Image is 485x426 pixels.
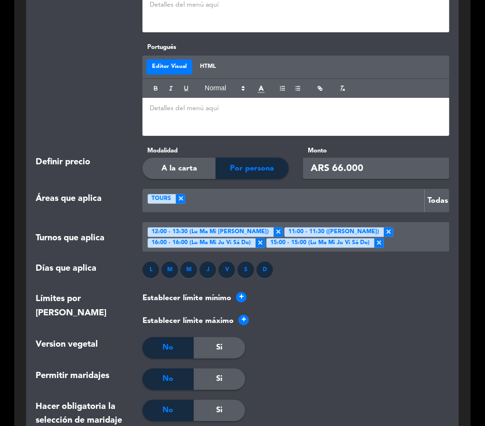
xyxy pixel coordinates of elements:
[163,404,174,417] span: No
[36,369,109,383] span: Permitir maridajes
[424,189,449,212] button: Todas
[36,338,98,351] span: Version vegetal
[219,262,235,278] div: V
[36,292,128,320] span: Límites por [PERSON_NAME]
[36,262,96,275] span: Días que aplica
[143,146,289,156] div: Modalidad
[238,315,249,325] span: +
[230,162,275,175] span: Por persona
[36,192,102,206] span: Áreas que aplica
[146,59,192,75] button: Editor Visual
[152,194,171,204] span: TOURS
[303,146,449,156] label: Monto
[152,238,251,248] span: 16:00 - 16:00 (Lu Ma Mi Ju Vi Sá Do)
[270,238,370,248] span: 15:00 - 15:00 (Lu Ma Mi Ju Vi Sá Do)
[216,404,222,417] span: Si
[194,59,221,75] button: HTML
[200,262,216,278] div: J
[143,262,159,278] div: L
[36,231,105,245] span: Turnos que aplica
[163,341,174,354] span: No
[176,194,185,204] span: ×
[162,262,178,278] div: M
[216,341,222,354] span: Si
[288,227,379,237] span: 11:00 - 11:30 ([PERSON_NAME])
[163,373,174,385] span: No
[143,292,247,304] button: Establecer límite mínimo+
[384,227,393,237] span: ×
[216,373,222,385] span: Si
[36,155,90,169] span: Definir precio
[274,227,283,237] span: ×
[162,162,197,175] span: A la carta
[257,262,273,278] div: D
[143,315,249,327] button: Establecer límite máximo+
[152,227,269,237] span: 12:00 - 13:30 (Lu Ma Mi [PERSON_NAME])
[256,238,265,248] span: ×
[181,262,197,278] div: M
[143,42,449,52] label: Portugués
[238,262,254,278] div: S
[374,238,384,248] span: ×
[236,292,247,303] span: +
